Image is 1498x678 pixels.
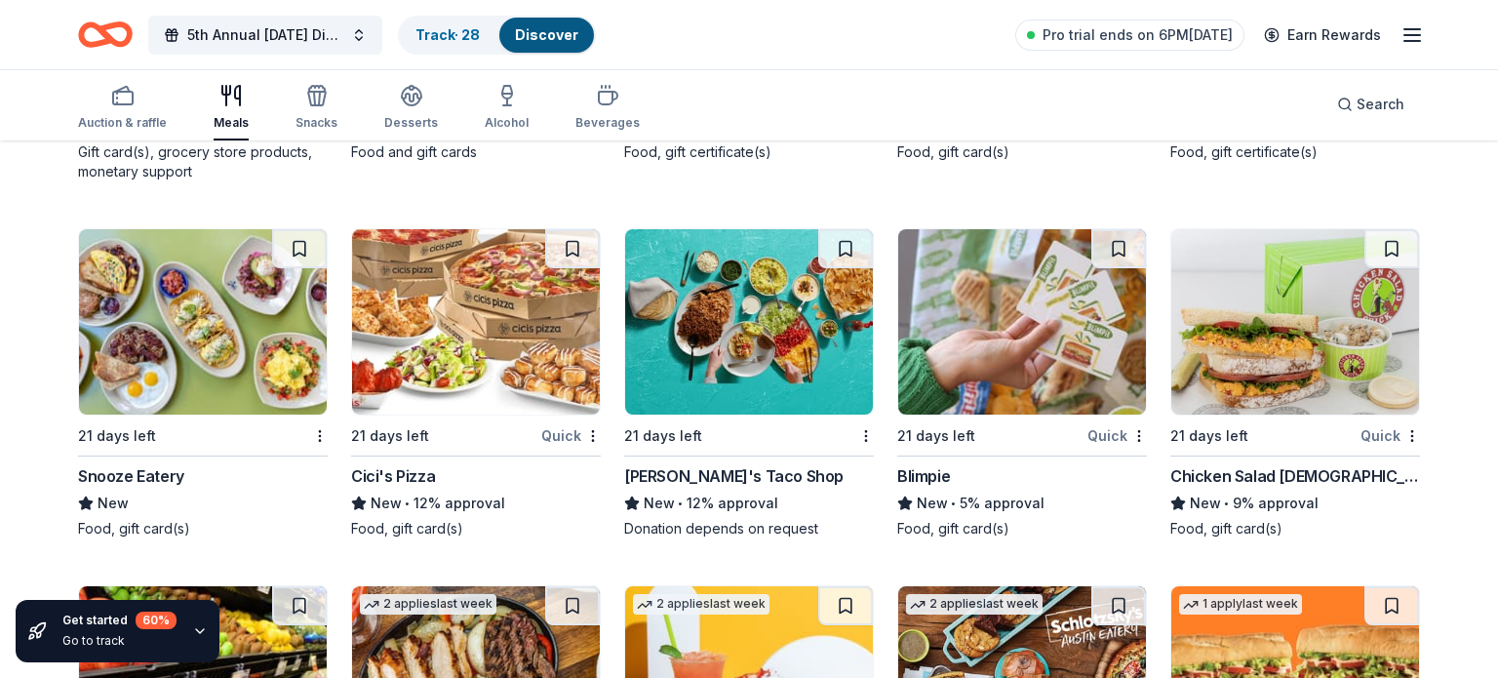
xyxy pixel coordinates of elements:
a: Image for Fuzzy's Taco Shop21 days left[PERSON_NAME]'s Taco ShopNew•12% approvalDonation depends ... [624,228,874,538]
div: Food, gift card(s) [897,519,1147,538]
span: Search [1357,93,1404,116]
div: 21 days left [351,424,429,448]
div: Beverages [575,115,640,131]
span: New [1190,492,1221,515]
a: Pro trial ends on 6PM[DATE] [1015,20,1244,51]
div: Alcohol [485,115,529,131]
span: • [1224,496,1229,511]
img: Image for Fuzzy's Taco Shop [625,229,873,415]
div: Food, gift certificate(s) [1170,142,1420,162]
span: New [644,492,675,515]
div: 2 applies last week [360,594,496,615]
div: Snacks [296,115,337,131]
button: 5th Annual [DATE] Dinner [148,16,382,55]
button: Meals [214,76,249,140]
div: Food and gift cards [351,142,601,162]
span: • [951,496,956,511]
button: Track· 28Discover [398,16,596,55]
a: Image for Blimpie21 days leftQuickBlimpieNew•5% approvalFood, gift card(s) [897,228,1147,538]
div: 5% approval [897,492,1147,515]
a: Discover [515,26,578,43]
button: Beverages [575,76,640,140]
div: 21 days left [1170,424,1248,448]
span: New [98,492,129,515]
div: Food, gift card(s) [78,519,328,538]
div: 12% approval [624,492,874,515]
a: Earn Rewards [1252,18,1393,53]
div: 21 days left [897,424,975,448]
img: Image for Snooze Eatery [79,229,327,415]
a: Image for Cici's Pizza21 days leftQuickCici's PizzaNew•12% approvalFood, gift card(s) [351,228,601,538]
div: Meals [214,115,249,131]
span: Pro trial ends on 6PM[DATE] [1043,23,1233,47]
div: Donation depends on request [624,519,874,538]
div: 1 apply last week [1179,594,1302,615]
img: Image for Chicken Salad Chick [1171,229,1419,415]
button: Alcohol [485,76,529,140]
div: Gift card(s), grocery store products, monetary support [78,142,328,181]
div: 21 days left [78,424,156,448]
div: Snooze Eatery [78,464,184,488]
button: Desserts [384,76,438,140]
button: Auction & raffle [78,76,167,140]
div: 9% approval [1170,492,1420,515]
button: Search [1321,85,1420,124]
span: • [678,496,683,511]
div: 2 applies last week [906,594,1043,615]
div: [PERSON_NAME]'s Taco Shop [624,464,844,488]
span: New [917,492,948,515]
div: Desserts [384,115,438,131]
img: Image for Blimpie [898,229,1146,415]
div: Get started [62,612,177,629]
div: Blimpie [897,464,950,488]
span: • [405,496,410,511]
a: Track· 28 [415,26,480,43]
button: Snacks [296,76,337,140]
div: Quick [1360,423,1420,448]
div: 21 days left [624,424,702,448]
div: Cici's Pizza [351,464,435,488]
a: Image for Snooze Eatery21 days leftSnooze EateryNewFood, gift card(s) [78,228,328,538]
div: 2 applies last week [633,594,769,615]
div: 60 % [136,612,177,629]
span: New [371,492,402,515]
div: Food, gift card(s) [897,142,1147,162]
a: Home [78,12,133,58]
div: Auction & raffle [78,115,167,131]
div: Food, gift certificate(s) [624,142,874,162]
div: 12% approval [351,492,601,515]
div: Quick [541,423,601,448]
div: Chicken Salad [DEMOGRAPHIC_DATA] [1170,464,1420,488]
div: Food, gift card(s) [351,519,601,538]
div: Food, gift card(s) [1170,519,1420,538]
div: Quick [1087,423,1147,448]
a: Image for Chicken Salad Chick21 days leftQuickChicken Salad [DEMOGRAPHIC_DATA]New•9% approvalFood... [1170,228,1420,538]
div: Go to track [62,633,177,649]
img: Image for Cici's Pizza [352,229,600,415]
span: 5th Annual [DATE] Dinner [187,23,343,47]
